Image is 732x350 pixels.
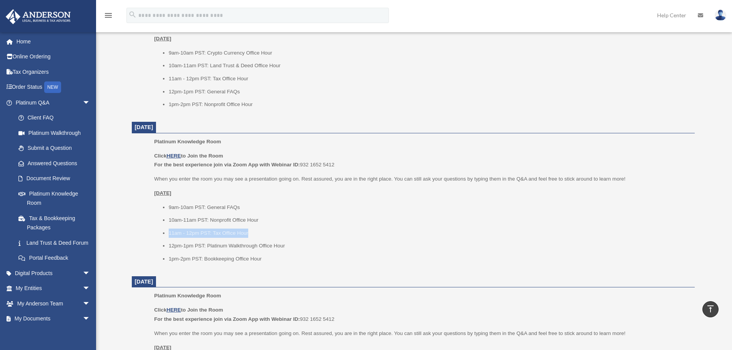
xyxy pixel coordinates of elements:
li: 12pm-1pm PST: Platinum Walkthrough Office Hour [169,241,689,250]
li: 10am-11am PST: Nonprofit Office Hour [169,216,689,225]
a: HERE [166,307,181,313]
li: 9am-10am PST: General FAQs [169,203,689,212]
b: Click to Join the Room [154,153,223,159]
li: 10am-11am PST: Land Trust & Deed Office Hour [169,61,689,70]
a: Document Review [11,171,102,186]
li: 9am-10am PST: Crypto Currency Office Hour [169,48,689,58]
span: [DATE] [135,279,153,285]
a: Answered Questions [11,156,102,171]
a: Platinum Q&Aarrow_drop_down [5,95,102,110]
u: [DATE] [154,190,171,196]
li: 1pm-2pm PST: Nonprofit Office Hour [169,100,689,109]
a: My Anderson Teamarrow_drop_down [5,296,102,311]
div: NEW [44,81,61,93]
i: vertical_align_top [706,304,715,314]
p: When you enter the room you may see a presentation going on. Rest assured, you are in the right p... [154,174,689,184]
li: 11am - 12pm PST: Tax Office Hour [169,74,689,83]
p: When you enter the room you may see a presentation going on. Rest assured, you are in the right p... [154,329,689,338]
span: arrow_drop_down [83,95,98,111]
a: vertical_align_top [702,301,719,317]
a: Digital Productsarrow_drop_down [5,265,102,281]
b: For the best experience join via Zoom App with Webinar ID: [154,162,300,168]
a: My Documentsarrow_drop_down [5,311,102,327]
a: Submit a Question [11,141,102,156]
span: arrow_drop_down [83,281,98,297]
span: arrow_drop_down [83,296,98,312]
span: Platinum Knowledge Room [154,293,221,299]
a: HERE [166,153,181,159]
a: Online Ordering [5,49,102,65]
a: menu [104,13,113,20]
a: Portal Feedback [11,250,102,266]
b: For the best experience join via Zoom App with Webinar ID: [154,316,300,322]
i: menu [104,11,113,20]
a: Client FAQ [11,110,102,126]
u: [DATE] [154,36,171,41]
b: Click to Join the Room [154,307,223,313]
p: 932 1652 5412 [154,305,689,323]
span: [DATE] [135,124,153,130]
a: Platinum Walkthrough [11,125,102,141]
a: Tax & Bookkeeping Packages [11,211,102,235]
li: 11am - 12pm PST: Tax Office Hour [169,229,689,238]
img: User Pic [715,10,726,21]
a: Tax Organizers [5,64,102,80]
img: Anderson Advisors Platinum Portal [3,9,73,24]
a: Land Trust & Deed Forum [11,235,102,250]
p: 932 1652 5412 [154,151,689,169]
a: Order StatusNEW [5,80,102,95]
a: Home [5,34,102,49]
span: Platinum Knowledge Room [154,139,221,144]
a: Platinum Knowledge Room [11,186,98,211]
span: arrow_drop_down [83,265,98,281]
li: 1pm-2pm PST: Bookkeeping Office Hour [169,254,689,264]
i: search [128,10,137,19]
li: 12pm-1pm PST: General FAQs [169,87,689,96]
span: arrow_drop_down [83,311,98,327]
a: My Entitiesarrow_drop_down [5,281,102,296]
